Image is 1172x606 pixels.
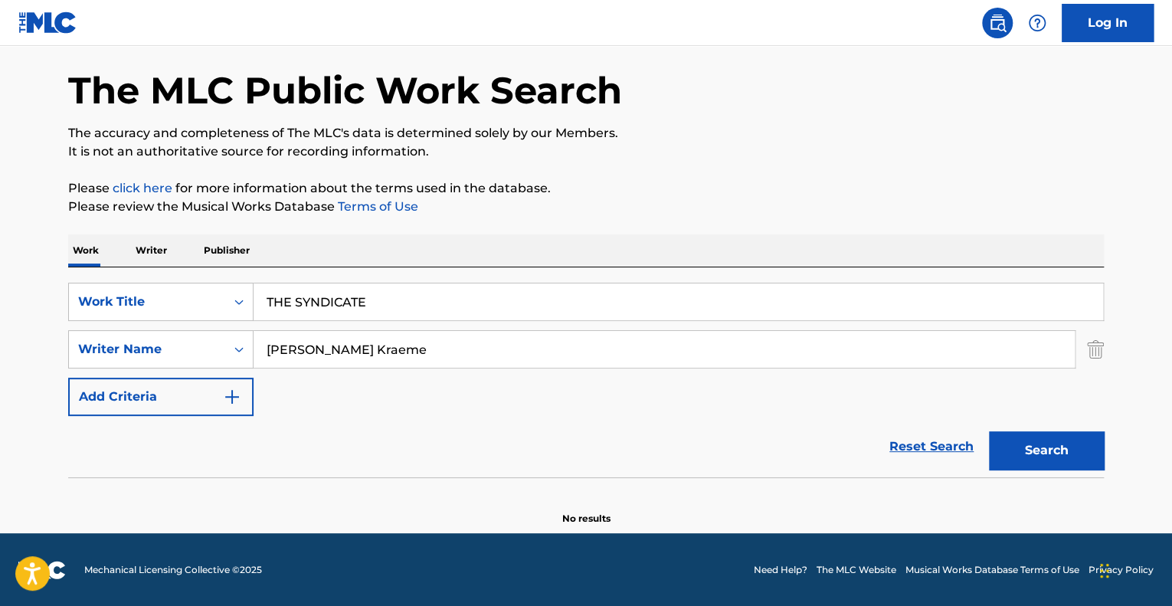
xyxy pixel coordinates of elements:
[68,67,622,113] h1: The MLC Public Work Search
[335,199,418,214] a: Terms of Use
[1089,563,1154,577] a: Privacy Policy
[199,234,254,267] p: Publisher
[754,563,807,577] a: Need Help?
[882,430,981,464] a: Reset Search
[1028,14,1046,32] img: help
[1100,548,1109,594] div: Drag
[562,493,611,526] p: No results
[68,179,1104,198] p: Please for more information about the terms used in the database.
[113,181,172,195] a: click here
[1095,532,1172,606] iframe: Chat Widget
[84,563,262,577] span: Mechanical Licensing Collective © 2025
[68,142,1104,161] p: It is not an authoritative source for recording information.
[68,378,254,416] button: Add Criteria
[982,8,1013,38] a: Public Search
[905,563,1079,577] a: Musical Works Database Terms of Use
[68,234,103,267] p: Work
[131,234,172,267] p: Writer
[18,11,77,34] img: MLC Logo
[18,561,66,579] img: logo
[988,14,1007,32] img: search
[68,283,1104,477] form: Search Form
[1022,8,1053,38] div: Help
[989,431,1104,470] button: Search
[68,124,1104,142] p: The accuracy and completeness of The MLC's data is determined solely by our Members.
[1087,330,1104,369] img: Delete Criterion
[68,198,1104,216] p: Please review the Musical Works Database
[78,340,216,359] div: Writer Name
[223,388,241,406] img: 9d2ae6d4665cec9f34b9.svg
[78,293,216,311] div: Work Title
[817,563,896,577] a: The MLC Website
[1062,4,1154,42] a: Log In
